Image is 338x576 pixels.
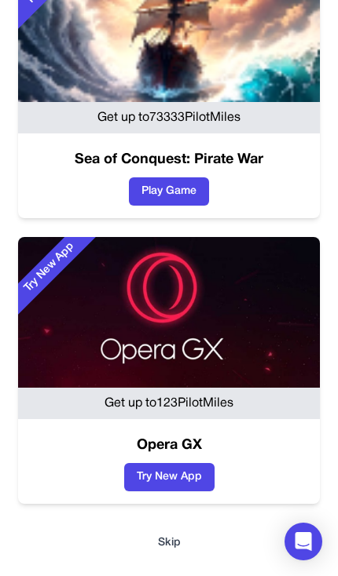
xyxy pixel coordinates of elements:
div: Open Intercom Messenger [285,523,322,560]
div: Get up to 123 PilotMiles [18,388,320,419]
button: Skip [13,535,325,551]
button: Try New App [124,463,215,491]
button: Play Game [129,177,209,206]
img: Opera GX [18,237,320,388]
h3: Sea of Conquest: Pirate War [18,149,320,171]
h3: Opera GX [18,435,320,457]
div: Get up to 73333 PilotMiles [18,102,320,133]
